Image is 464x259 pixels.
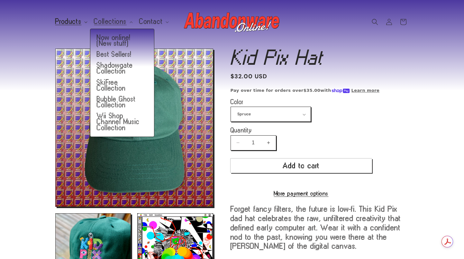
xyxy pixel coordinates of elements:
span: Collections [94,19,127,24]
a: Shadowgate Collection [90,60,154,77]
summary: Contact [135,15,171,28]
h1: Kid Pix Hat [231,49,409,66]
span: $32.00 USD [231,72,268,81]
button: Add to cart [231,158,372,173]
summary: Collections [90,15,135,28]
a: Bubble Ghost Collection [90,94,154,110]
a: SkiFree Collection [90,77,154,94]
span: Contact [139,19,163,24]
summary: Products [51,15,90,28]
img: Abandonware [184,9,280,35]
a: Wii Shop Channel Music Collection [90,110,154,133]
summary: Search [368,15,382,29]
span: Products [55,19,82,24]
a: Now online! (New stuff) [90,32,154,49]
label: Color [231,99,372,105]
label: Quantity [231,127,372,133]
a: Abandonware [181,6,283,37]
a: Best Sellers! [90,49,154,60]
a: More payment options [231,190,372,196]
